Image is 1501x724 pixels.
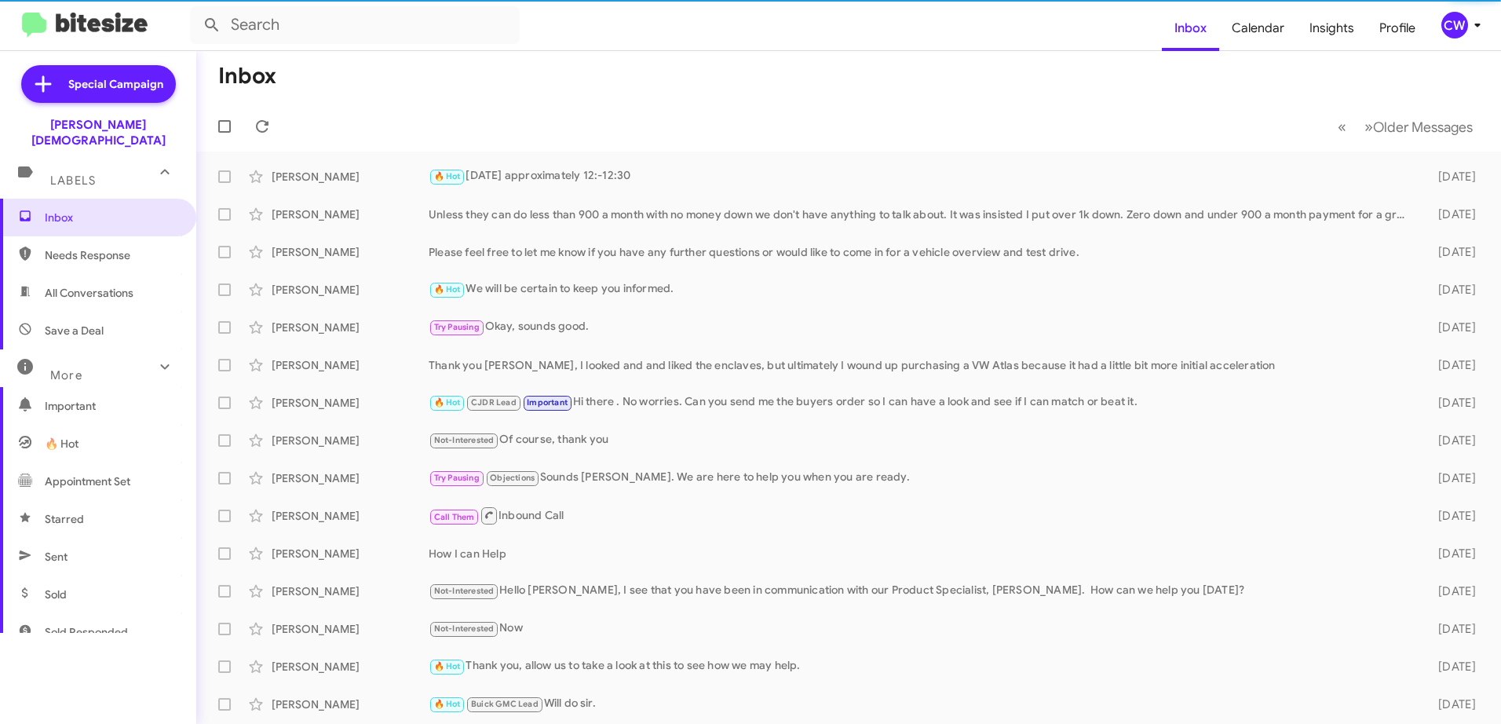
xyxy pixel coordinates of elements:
[434,284,461,294] span: 🔥 Hot
[45,210,178,225] span: Inbox
[1413,697,1488,712] div: [DATE]
[1328,111,1356,143] button: Previous
[434,512,475,522] span: Call Them
[429,620,1413,638] div: Now
[429,207,1413,222] div: Unless they can do less than 900 a month with no money down we don't have anything to talk about....
[471,699,539,709] span: Buick GMC Lead
[429,546,1413,561] div: How I can Help
[1297,5,1367,51] a: Insights
[1428,12,1484,38] button: CW
[434,623,495,634] span: Not-Interested
[429,657,1413,675] div: Thank you, allow us to take a look at this to see how we may help.
[429,506,1413,525] div: Inbound Call
[45,285,133,301] span: All Conversations
[1413,207,1488,222] div: [DATE]
[45,436,79,452] span: 🔥 Hot
[429,244,1413,260] div: Please feel free to let me know if you have any further questions or would like to come in for a ...
[272,621,429,637] div: [PERSON_NAME]
[429,357,1413,373] div: Thank you [PERSON_NAME], I looked and and liked the enclaves, but ultimately I wound up purchasin...
[1441,12,1468,38] div: CW
[272,508,429,524] div: [PERSON_NAME]
[272,282,429,298] div: [PERSON_NAME]
[45,624,128,640] span: Sold Responded
[1413,546,1488,561] div: [DATE]
[272,207,429,222] div: [PERSON_NAME]
[45,549,68,565] span: Sent
[272,395,429,411] div: [PERSON_NAME]
[272,433,429,448] div: [PERSON_NAME]
[1162,5,1219,51] a: Inbox
[429,582,1413,600] div: Hello [PERSON_NAME], I see that you have been in communication with our Product Specialist, [PERS...
[1413,583,1488,599] div: [DATE]
[429,469,1413,487] div: Sounds [PERSON_NAME]. We are here to help you when you are ready.
[45,511,84,527] span: Starred
[1219,5,1297,51] a: Calendar
[527,397,568,408] span: Important
[434,661,461,671] span: 🔥 Hot
[50,368,82,382] span: More
[429,431,1413,449] div: Of course, thank you
[1413,621,1488,637] div: [DATE]
[272,583,429,599] div: [PERSON_NAME]
[1413,659,1488,675] div: [DATE]
[272,169,429,185] div: [PERSON_NAME]
[434,473,480,483] span: Try Pausing
[272,697,429,712] div: [PERSON_NAME]
[272,357,429,373] div: [PERSON_NAME]
[1413,244,1488,260] div: [DATE]
[45,474,130,489] span: Appointment Set
[68,76,163,92] span: Special Campaign
[45,323,104,338] span: Save a Deal
[429,280,1413,298] div: We will be certain to keep you informed.
[1338,117,1346,137] span: «
[434,171,461,181] span: 🔥 Hot
[272,320,429,335] div: [PERSON_NAME]
[429,318,1413,336] div: Okay, sounds good.
[1413,470,1488,486] div: [DATE]
[1413,169,1488,185] div: [DATE]
[45,587,67,602] span: Sold
[272,244,429,260] div: [PERSON_NAME]
[50,174,96,188] span: Labels
[434,397,461,408] span: 🔥 Hot
[429,393,1413,411] div: Hi there . No worries. Can you send me the buyers order so I can have a look and see if I can mat...
[490,473,535,483] span: Objections
[1373,119,1473,136] span: Older Messages
[471,397,517,408] span: CJDR Lead
[272,659,429,675] div: [PERSON_NAME]
[272,546,429,561] div: [PERSON_NAME]
[1364,117,1373,137] span: »
[1413,508,1488,524] div: [DATE]
[45,247,178,263] span: Needs Response
[21,65,176,103] a: Special Campaign
[434,699,461,709] span: 🔥 Hot
[1329,111,1482,143] nav: Page navigation example
[434,435,495,445] span: Not-Interested
[1413,357,1488,373] div: [DATE]
[190,6,520,44] input: Search
[1413,395,1488,411] div: [DATE]
[1413,282,1488,298] div: [DATE]
[45,398,178,414] span: Important
[429,695,1413,713] div: Will do sir.
[434,586,495,596] span: Not-Interested
[1413,320,1488,335] div: [DATE]
[1355,111,1482,143] button: Next
[272,470,429,486] div: [PERSON_NAME]
[434,322,480,332] span: Try Pausing
[1413,433,1488,448] div: [DATE]
[218,64,276,89] h1: Inbox
[1367,5,1428,51] a: Profile
[429,167,1413,185] div: [DATE] approximately 12:-12:30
